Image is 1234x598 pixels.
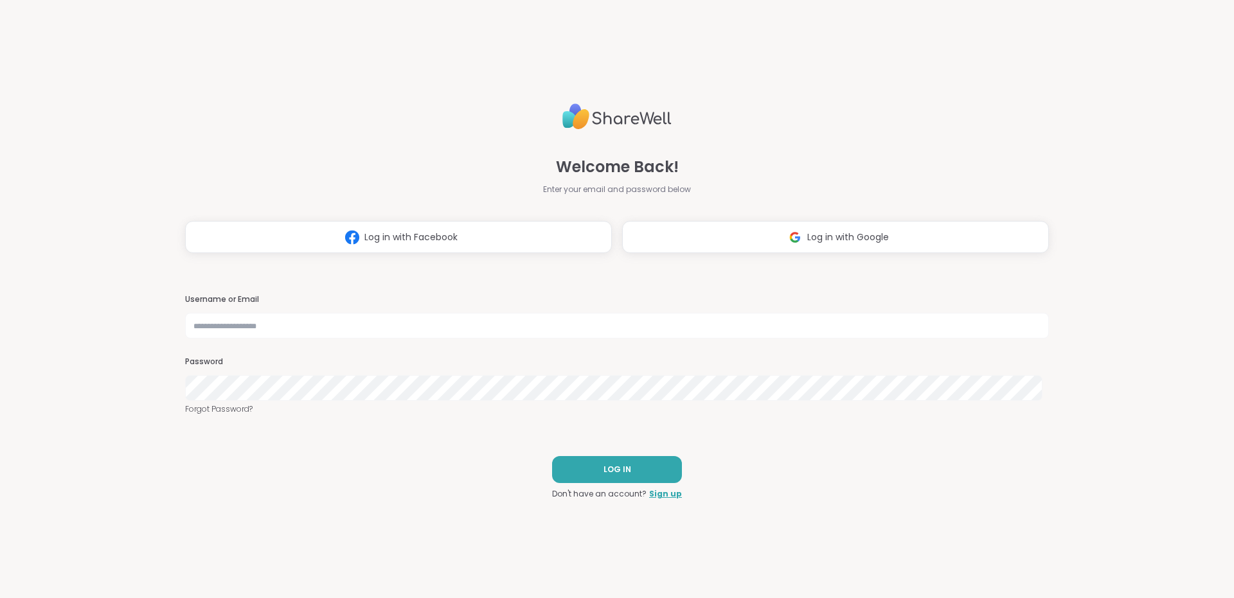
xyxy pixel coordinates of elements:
span: Log in with Facebook [364,231,458,244]
img: ShareWell Logo [562,98,672,135]
h3: Password [185,356,1049,367]
a: Forgot Password? [185,403,1049,415]
h3: Username or Email [185,294,1049,305]
button: LOG IN [552,456,682,483]
button: Log in with Google [622,221,1049,253]
span: Enter your email and password below [543,184,691,195]
button: Log in with Facebook [185,221,612,253]
span: Welcome Back! [556,155,679,179]
img: ShareWell Logomark [340,225,364,249]
span: LOG IN [604,464,631,475]
img: ShareWell Logomark [783,225,807,249]
a: Sign up [649,488,682,500]
span: Log in with Google [807,231,889,244]
span: Don't have an account? [552,488,647,500]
